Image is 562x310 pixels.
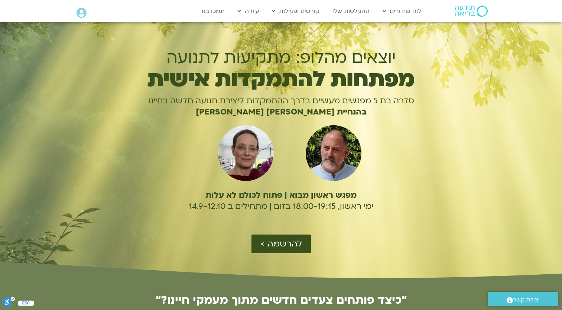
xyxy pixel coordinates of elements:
a: קורסים ופעילות [268,4,323,18]
span: להרשמה > [260,239,302,249]
a: עזרה [234,4,263,18]
a: לוח שידורים [379,4,425,18]
h1: יוצאים מהלופ: מתקיעות לתנועה [120,48,442,67]
span: יצירת קשר [513,295,540,305]
b: מפגש ראשון מבוא | פתוח לכולם לא עלות [205,190,357,201]
a: יצירת קשר [488,292,558,306]
p: סדרה בת 5 מפגשים מעשיים בדרך ההתמקדות ליצירת תנועה חדשה בחיינו [120,95,442,106]
a: ההקלטות שלי [329,4,373,18]
a: תמכו בנו [198,4,228,18]
a: להרשמה > [251,235,311,253]
img: תודעה בריאה [455,6,488,17]
b: בהנחיית [PERSON_NAME] [PERSON_NAME] [196,106,367,117]
h2: ״כיצד פותחים צעדים חדשים מתוך מעמקי חיינו?״ [77,294,485,306]
h1: מפתחות להתמקדות אישית [120,71,442,88]
span: ימי ראשון, 18:00-19:15 בזום | מתחילים ב 14.9-12.10 [189,201,373,212]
